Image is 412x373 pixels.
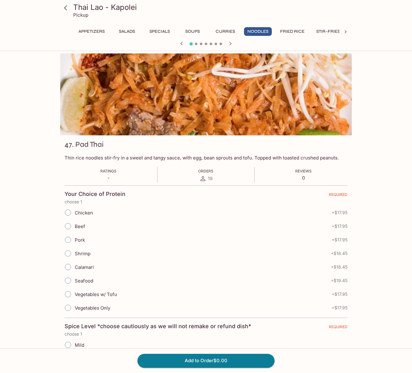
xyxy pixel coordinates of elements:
[329,192,347,199] span: REQUIRED
[65,323,251,330] h4: Spice Level *choose cautiously as we will not remake or refund dish*
[65,140,103,149] h3: 47. Pad Thai
[332,210,347,215] span: + $17.95
[60,53,352,135] div: 47. Pad Thai
[331,251,347,256] span: + $18.45
[75,291,117,297] span: Vegetables w/ Tofu
[75,237,85,243] span: Pork
[75,223,85,229] span: Beef
[277,27,308,36] button: Fried Rice
[100,175,116,181] p: -
[313,27,343,36] button: Stir-Fries
[295,175,312,181] p: 0
[100,169,116,173] span: Ratings
[329,324,347,332] span: REQUIRED
[75,264,94,270] span: Calamari
[179,27,206,36] button: Soups
[211,27,239,36] button: Curries
[65,199,347,204] p: choose 1
[75,210,93,216] span: Chicken
[331,278,347,283] span: + $19.45
[73,2,349,12] h3: Thai Lao - Kapolei
[332,224,347,229] span: + $17.95
[113,27,141,36] button: Salads
[75,342,84,348] span: Mild
[146,27,174,36] button: Specials
[208,176,212,181] span: 19
[75,251,90,256] span: Shrimp
[137,354,275,367] button: Add to Order$0.00
[244,27,272,36] button: Noodles
[65,191,125,197] h4: Your Choice of Protein
[198,169,213,173] span: Orders
[332,292,347,297] span: + $17.95
[332,305,347,310] span: + $17.95
[73,12,88,18] p: Pickup
[331,265,347,269] span: + $18.45
[75,27,108,36] button: Appetizers
[332,237,347,242] span: + $17.95
[75,305,110,311] span: Vegetables Only
[295,169,312,173] span: Reviews
[65,332,347,337] p: choose 1
[75,278,93,284] span: Seafood
[65,155,347,161] p: Thin rice noodles stir-fry in a sweet and tangy sauce, with egg, bean sprouts and tofu. Topped wi...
